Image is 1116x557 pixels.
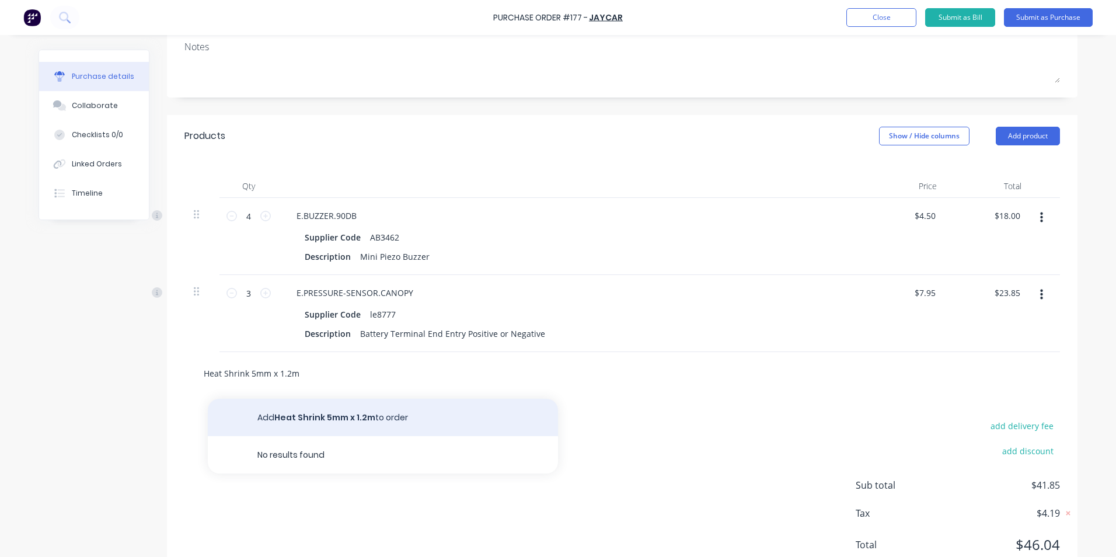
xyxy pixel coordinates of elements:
div: AB3462 [365,229,404,246]
span: $4.19 [943,506,1060,520]
div: Notes [184,40,1060,54]
div: E.BUZZER.90DB [287,207,366,224]
button: Add product [996,127,1060,145]
div: Products [184,129,225,143]
div: Qty [219,175,278,198]
div: Total [946,175,1031,198]
div: Price [862,175,946,198]
div: Supplier Code [300,306,365,323]
button: Purchase details [39,62,149,91]
button: Linked Orders [39,149,149,179]
div: Purchase details [72,71,134,82]
input: Start typing to add a product... [203,361,437,385]
div: E.PRESSURE-SENSOR.CANOPY [287,284,423,301]
button: Submit as Bill [925,8,995,27]
div: Collaborate [72,100,118,111]
div: Purchase Order #177 - [493,12,588,24]
div: Mini Piezo Buzzer [355,248,434,265]
button: Timeline [39,179,149,208]
div: le8777 [365,306,400,323]
div: Description [300,248,355,265]
button: Show / Hide columns [879,127,969,145]
span: Total [856,538,943,552]
button: add delivery fee [984,418,1060,433]
span: Tax [856,506,943,520]
button: add discount [995,443,1060,458]
div: Timeline [72,188,103,199]
button: AddHeat Shrink 5mm x 1.2mto order [208,399,558,436]
div: Linked Orders [72,159,122,169]
span: $41.85 [943,478,1060,492]
span: Sub total [856,478,943,492]
div: Battery Terminal End Entry Positive or Negative [355,325,550,342]
div: Checklists 0/0 [72,130,123,140]
button: Close [846,8,916,27]
button: Checklists 0/0 [39,120,149,149]
div: Description [300,325,355,342]
span: $46.04 [943,534,1060,555]
button: Collaborate [39,91,149,120]
img: Factory [23,9,41,26]
div: Supplier Code [300,229,365,246]
button: Submit as Purchase [1004,8,1093,27]
a: Jaycar [589,12,623,23]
